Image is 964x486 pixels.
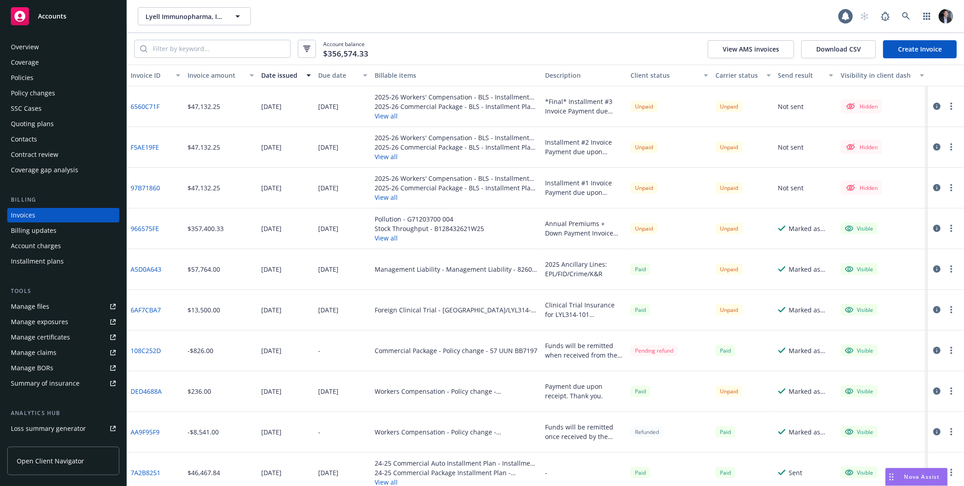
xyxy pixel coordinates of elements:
div: Marked as sent [789,224,833,233]
div: Funds will be remitted once received by the carrier. Thank you. [545,422,623,441]
button: View all [375,193,538,202]
div: Annual Premiums + Down Payment Invoice Payment due upon receipt. Thank you! [545,219,623,238]
div: - [318,427,320,437]
div: 2025-26 Workers' Compensation - BLS - Installment Plan - Installment 3 [375,92,538,102]
button: Due date [315,65,371,86]
div: Installment #2 Invoice Payment due upon receipt. Thank you! [545,137,623,156]
a: Switch app [918,7,936,25]
a: Manage BORs [7,361,119,375]
div: Management Liability - Management Liability - 8260-5987 [375,264,538,274]
div: -$8,541.00 [188,427,219,437]
div: $47,132.25 [188,183,220,193]
a: Start snowing [856,7,874,25]
button: Client status [627,65,712,86]
div: Carrier status [715,71,761,80]
div: $357,400.33 [188,224,224,233]
div: SSC Cases [11,101,42,116]
div: Client status [630,71,699,80]
div: Not sent [778,102,804,111]
button: Billable items [371,65,541,86]
a: F5AE19FE [131,142,159,152]
div: Workers Compensation - Policy change - 57WBAM4PAW [375,387,538,396]
div: [DATE] [261,224,282,233]
a: 6AF7CBA7 [131,305,161,315]
span: Paid [630,304,650,316]
svg: Search [140,45,147,52]
div: Marked as sent [789,427,833,437]
a: Overview [7,40,119,54]
input: Filter by keyword... [147,40,290,57]
div: Pollution - G71203700 004 [375,214,484,224]
div: Marked as sent [789,346,833,355]
span: Paid [630,386,650,397]
div: 2025-26 Commercial Package - BLS - Installment Plan - Installment 1 [375,183,538,193]
div: Send result [778,71,823,80]
div: Unpaid [630,182,658,193]
div: Billing [7,195,119,204]
div: - [545,468,547,477]
a: Coverage [7,55,119,70]
div: Paid [630,264,650,275]
span: Nova Assist [904,473,940,481]
a: 97B71860 [131,183,160,193]
img: photo [939,9,953,24]
div: 24-25 Commercial Package Installment Plan - Installment 3 [375,468,538,477]
div: [DATE] [318,264,339,274]
a: 7A2B8251 [131,468,160,477]
button: Invoice ID [127,65,184,86]
a: Report a Bug [876,7,894,25]
div: Billing updates [11,223,56,238]
button: Nova Assist [885,468,948,486]
div: Not sent [778,183,804,193]
div: Loss summary generator [11,421,86,436]
div: [DATE] [318,468,339,477]
div: Marked as sent [789,264,833,274]
div: Invoices [11,208,35,222]
div: Quoting plans [11,117,54,131]
div: Installment plans [11,254,64,269]
button: Carrier status [712,65,774,86]
div: [DATE] [261,468,282,477]
div: Due date [318,71,358,80]
span: Lyell Immunopharma, Inc [146,12,224,21]
a: SSC Cases [7,101,119,116]
span: Paid [715,426,735,438]
div: Coverage gap analysis [11,163,78,177]
div: Hidden [845,182,878,193]
div: Contacts [11,132,37,146]
div: Visible [845,346,873,354]
a: Account charges [7,239,119,253]
a: Accounts [7,4,119,29]
div: - [318,346,320,355]
div: Unpaid [630,223,658,234]
a: 966575FE [131,224,159,233]
div: Account charges [11,239,61,253]
a: Manage exposures [7,315,119,329]
div: Marked as sent [789,387,833,396]
span: Account balance [323,40,368,57]
div: Pending refund [630,345,678,356]
div: [DATE] [318,305,339,315]
a: Summary of insurance [7,376,119,391]
div: [DATE] [318,224,339,233]
div: Unpaid [715,182,743,193]
div: [DATE] [318,142,339,152]
div: Tools [7,287,119,296]
div: [DATE] [261,387,282,396]
div: 24-25 Commercial Auto Installment Plan - Installment 3 [375,458,538,468]
div: Visible [845,428,873,436]
div: Manage certificates [11,330,70,344]
div: Policy changes [11,86,55,100]
div: Installment #1 Invoice Payment due upon receipt. Thank you! [545,178,623,197]
div: $47,132.25 [188,142,220,152]
div: Workers Compensation - Policy change - 57WBAM4PAW [375,427,538,437]
div: Funds will be remitted when received from the carrier. Thank you. [545,341,623,360]
div: *Final* Installment #3 Invoice Payment due upon receipt. Thank you! [545,97,623,116]
div: Stock Throughput - B128432621W25 [375,224,484,233]
a: Create Invoice [883,40,957,58]
a: Installment plans [7,254,119,269]
div: Clinical Trial Insurance for LYL314-101 [GEOGRAPHIC_DATA] [545,300,623,319]
button: View all [375,233,484,243]
button: View AMS invoices [708,40,794,58]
